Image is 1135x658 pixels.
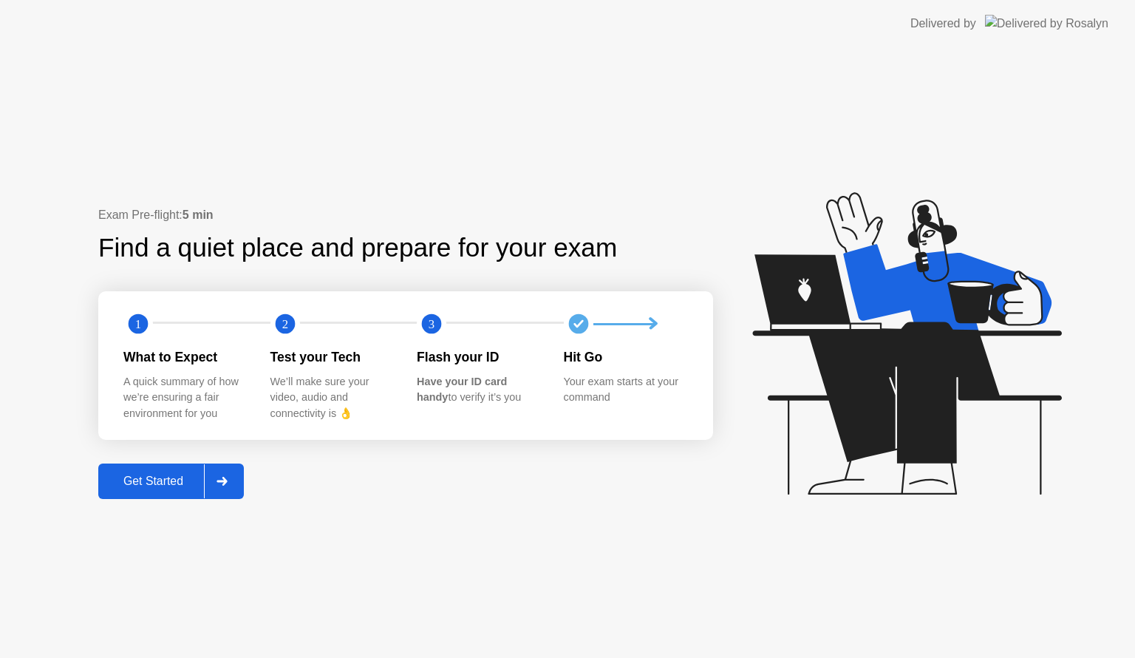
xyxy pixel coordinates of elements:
div: to verify it’s you [417,374,540,406]
div: Delivered by [910,15,976,33]
div: A quick summary of how we’re ensuring a fair environment for you [123,374,247,422]
img: Delivered by Rosalyn [985,15,1108,32]
div: Find a quiet place and prepare for your exam [98,228,619,268]
div: Hit Go [564,347,687,367]
div: Test your Tech [270,347,394,367]
b: 5 min [183,208,214,221]
div: We’ll make sure your video, audio and connectivity is 👌 [270,374,394,422]
div: What to Expect [123,347,247,367]
text: 3 [429,317,434,331]
text: 1 [135,317,141,331]
b: Have your ID card handy [417,376,507,404]
div: Your exam starts at your command [564,374,687,406]
text: 2 [282,317,287,331]
div: Flash your ID [417,347,540,367]
button: Get Started [98,464,244,499]
div: Get Started [103,475,204,488]
div: Exam Pre-flight: [98,206,713,224]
